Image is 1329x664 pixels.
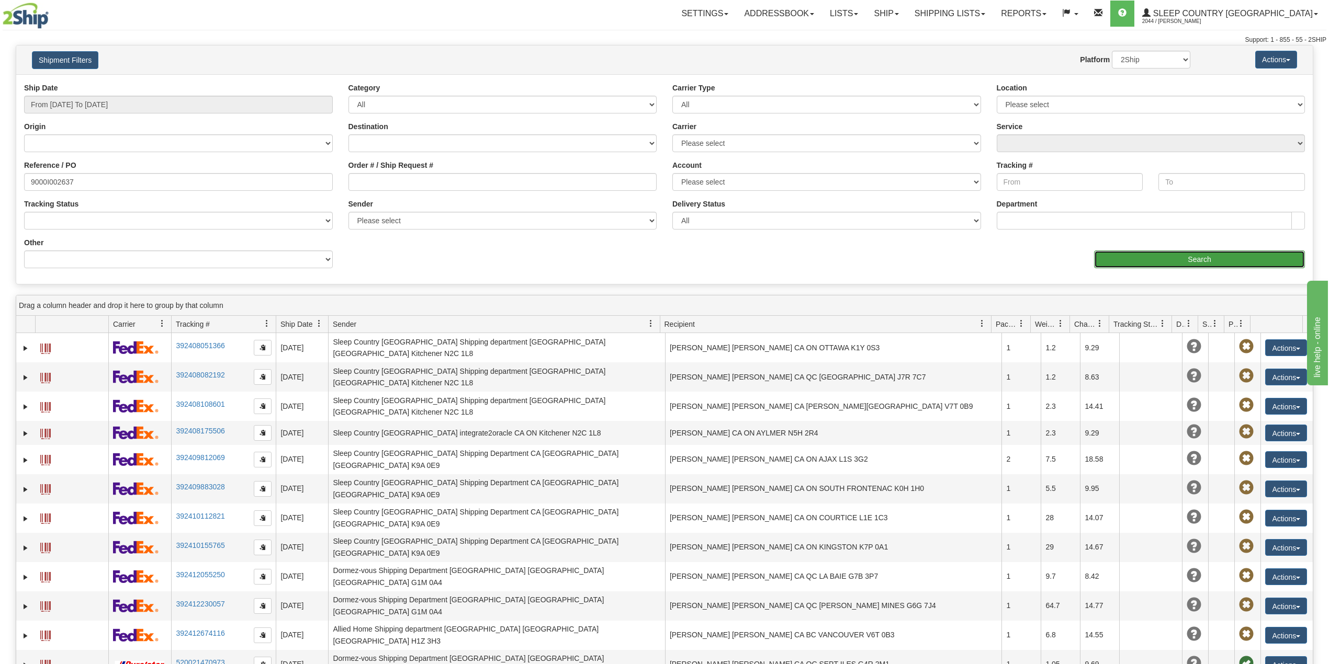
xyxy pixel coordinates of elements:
[176,629,224,637] a: 392412674116
[997,83,1027,93] label: Location
[1080,445,1119,474] td: 18.58
[328,421,665,445] td: Sleep Country [GEOGRAPHIC_DATA] integrate2oracle CA ON Kitchener N2C 1L8
[672,199,725,209] label: Delivery Status
[328,503,665,533] td: Sleep Country [GEOGRAPHIC_DATA] Shipping Department CA [GEOGRAPHIC_DATA] [GEOGRAPHIC_DATA] K9A 0E9
[276,621,328,650] td: [DATE]
[1041,621,1080,650] td: 6.8
[1001,392,1041,421] td: 1
[1239,598,1254,612] span: Pickup Not Assigned
[1035,319,1057,329] span: Weight
[665,362,1002,392] td: [PERSON_NAME] [PERSON_NAME] CA QC [GEOGRAPHIC_DATA] J7R 7C7
[665,333,1002,362] td: [PERSON_NAME] [PERSON_NAME] CA ON OTTAWA K1Y 0S3
[1187,598,1201,612] span: Unknown
[1239,539,1254,554] span: Pickup Not Assigned
[40,597,51,613] a: Label
[736,1,822,27] a: Addressbook
[1239,369,1254,383] span: Pickup Not Assigned
[328,362,665,392] td: Sleep Country [GEOGRAPHIC_DATA] Shipping department [GEOGRAPHIC_DATA] [GEOGRAPHIC_DATA] Kitchener...
[20,372,31,383] a: Expand
[20,572,31,582] a: Expand
[176,570,224,579] a: 392412055250
[24,237,43,248] label: Other
[348,199,373,209] label: Sender
[348,121,388,132] label: Destination
[1187,339,1201,354] span: Unknown
[665,421,1002,445] td: [PERSON_NAME] CA ON AYLMER N5H 2R4
[1239,398,1254,413] span: Pickup Not Assigned
[276,392,328,421] td: [DATE]
[1080,621,1119,650] td: 14.55
[113,426,159,439] img: 2 - FedEx Express®
[1187,627,1201,642] span: Unknown
[16,295,1313,316] div: grid grouping header
[1041,392,1080,421] td: 2.3
[1265,627,1307,644] button: Actions
[665,392,1002,421] td: [PERSON_NAME] [PERSON_NAME] CA [PERSON_NAME][GEOGRAPHIC_DATA] V7T 0B9
[1265,598,1307,614] button: Actions
[276,591,328,621] td: [DATE]
[3,3,49,29] img: logo2044.jpg
[1080,421,1119,445] td: 9.29
[1187,425,1201,439] span: Unknown
[1265,451,1307,468] button: Actions
[176,319,210,329] span: Tracking #
[333,319,356,329] span: Sender
[328,562,665,591] td: Dormez-vous Shipping Department [GEOGRAPHIC_DATA] [GEOGRAPHIC_DATA] [GEOGRAPHIC_DATA] G1M 0A4
[276,421,328,445] td: [DATE]
[328,445,665,474] td: Sleep Country [GEOGRAPHIC_DATA] Shipping Department CA [GEOGRAPHIC_DATA] [GEOGRAPHIC_DATA] K9A 0E9
[254,510,272,526] button: Copy to clipboard
[40,424,51,441] a: Label
[1001,362,1041,392] td: 1
[1239,627,1254,642] span: Pickup Not Assigned
[1074,319,1096,329] span: Charge
[1134,1,1326,27] a: Sleep Country [GEOGRAPHIC_DATA] 2044 / [PERSON_NAME]
[665,562,1002,591] td: [PERSON_NAME] [PERSON_NAME] CA QC LA BAIE G7B 3P7
[254,481,272,497] button: Copy to clipboard
[328,533,665,562] td: Sleep Country [GEOGRAPHIC_DATA] Shipping Department CA [GEOGRAPHIC_DATA] [GEOGRAPHIC_DATA] K9A 0E9
[1001,445,1041,474] td: 2
[1001,421,1041,445] td: 1
[665,474,1002,503] td: [PERSON_NAME] [PERSON_NAME] CA ON SOUTH FRONTENAC K0H 1H0
[1180,315,1198,333] a: Delivery Status filter column settings
[1041,562,1080,591] td: 9.7
[40,567,51,584] a: Label
[1151,9,1313,18] span: Sleep Country [GEOGRAPHIC_DATA]
[1187,510,1201,524] span: Unknown
[1239,451,1254,466] span: Pickup Not Assigned
[113,370,159,383] img: 2 - FedEx Express®
[113,628,159,642] img: 2 - FedEx Express®
[40,626,51,643] a: Label
[276,474,328,503] td: [DATE]
[1041,474,1080,503] td: 5.5
[328,392,665,421] td: Sleep Country [GEOGRAPHIC_DATA] Shipping department [GEOGRAPHIC_DATA] [GEOGRAPHIC_DATA] Kitchener...
[1080,474,1119,503] td: 9.95
[1265,539,1307,556] button: Actions
[40,450,51,467] a: Label
[1094,250,1305,268] input: Search
[1080,503,1119,533] td: 14.07
[254,452,272,467] button: Copy to clipboard
[996,319,1018,329] span: Packages
[1001,621,1041,650] td: 1
[664,319,695,329] span: Recipient
[20,484,31,495] a: Expand
[310,315,328,333] a: Ship Date filter column settings
[866,1,906,27] a: Ship
[276,562,328,591] td: [DATE]
[280,319,312,329] span: Ship Date
[254,627,272,643] button: Copy to clipboard
[176,453,224,462] a: 392409812069
[1052,315,1069,333] a: Weight filter column settings
[822,1,866,27] a: Lists
[1265,398,1307,415] button: Actions
[665,445,1002,474] td: [PERSON_NAME] [PERSON_NAME] CA ON AJAX L1S 3G2
[642,315,660,333] a: Sender filter column settings
[254,540,272,555] button: Copy to clipboard
[1305,279,1328,385] iframe: chat widget
[40,538,51,555] a: Label
[113,599,159,612] img: 2 - FedEx Express®
[328,333,665,362] td: Sleep Country [GEOGRAPHIC_DATA] Shipping department [GEOGRAPHIC_DATA] [GEOGRAPHIC_DATA] Kitchener...
[20,631,31,641] a: Expand
[24,160,76,170] label: Reference / PO
[1041,503,1080,533] td: 28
